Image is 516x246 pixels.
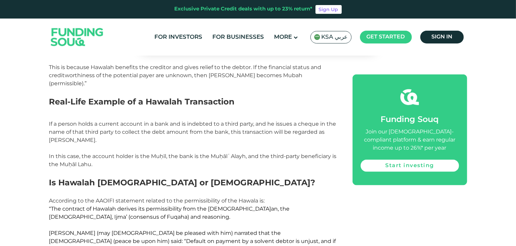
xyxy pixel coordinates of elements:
[211,32,266,43] a: For Businesses
[223,153,228,159] span: āl
[431,34,452,39] span: Sign in
[220,153,223,159] span: ḥ
[164,153,220,159] span: īl, the bank is the Mu
[420,31,464,43] a: Sign in
[160,153,164,159] span: ḥ
[153,32,204,43] a: For Investors
[315,5,342,14] a: Sign Up
[322,33,348,41] span: KSA عربي
[228,153,231,159] span: ʿ
[44,20,110,54] img: Logo
[69,161,72,167] span: ḥ
[367,34,405,39] span: Get started
[175,5,313,13] div: Exclusive Private Credit deals with up to 23% return*
[274,34,292,40] span: More
[49,178,315,187] span: Is Hawalah [DEMOGRAPHIC_DATA] or [DEMOGRAPHIC_DATA]?
[49,153,337,167] span: Alayh, and the third-party beneficiary is the Mu
[361,128,459,152] div: Join our [DEMOGRAPHIC_DATA]-compliant platform & earn regular income up to 26%* per year
[49,97,235,106] strong: Real-Life Example of a Hawalah Transaction
[314,34,320,40] img: SA Flag
[49,32,333,87] span: According to the AAOIFI [DEMOGRAPHIC_DATA] standard related to the Hawalah, the Hawalah contract ...
[400,88,419,106] img: fsicon
[361,159,459,172] a: Start investing
[72,161,93,167] span: āl Lahu.
[381,116,439,123] span: Funding Souq
[49,121,336,159] span: If a person holds a current account in a bank and is indebted to a third party, and he issues a c...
